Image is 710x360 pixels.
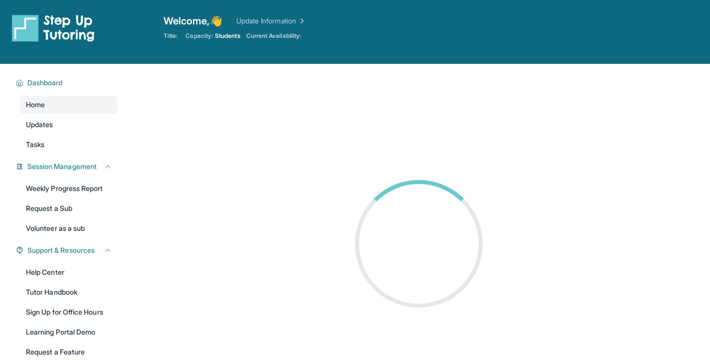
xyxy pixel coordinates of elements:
a: Tutor Handbook [20,283,118,301]
a: Tasks [20,136,118,154]
a: Volunteer as a sub [20,219,118,237]
a: Updates [20,116,118,134]
button: Session Management [23,162,112,172]
span: Students [215,32,240,40]
a: Update Information [236,16,306,26]
span: Home [26,100,45,110]
span: Title: [164,32,177,40]
a: Request a Sub [20,199,118,217]
button: Dashboard [23,78,112,88]
span: Updates [26,120,53,130]
a: Learning Portal Demo [20,323,118,341]
span: Session Management [27,162,97,172]
button: Support & Resources [23,245,112,255]
span: Support & Resources [27,245,95,255]
span: Dashboard [27,78,63,88]
img: logo [12,14,95,42]
span: Current Availability: [246,32,301,40]
span: Tasks [26,140,44,150]
span: Welcome, 👋 [164,14,222,28]
a: Sign Up for Office Hours [20,303,118,321]
a: Weekly Progress Report [20,180,118,197]
a: Home [20,96,118,114]
a: Help Center [20,263,118,281]
span: Capacity: [185,32,213,40]
img: Chevron Right [296,16,306,26]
